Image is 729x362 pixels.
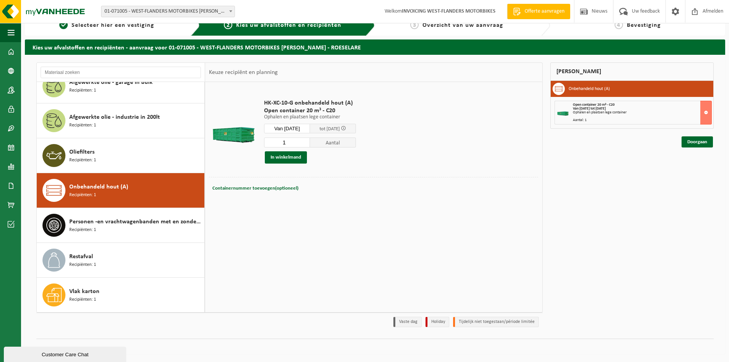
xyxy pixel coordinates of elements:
button: Onbehandeld hout (A) Recipiënten: 1 [37,173,205,208]
span: Containernummer toevoegen(optioneel) [212,186,298,191]
span: Recipiënten: 1 [69,261,96,269]
span: 3 [410,21,419,29]
span: Kies uw afvalstoffen en recipiënten [236,22,341,28]
a: Doorgaan [682,136,713,147]
span: Afgewerkte olie - industrie in 200lt [69,113,160,122]
span: Recipiënten: 1 [69,296,96,303]
span: Aantal [310,138,356,147]
h2: Kies uw afvalstoffen en recipiënten - aanvraag voor 01-071005 - WEST-FLANDERS MOTORBIKES [PERSON_... [25,39,725,54]
button: Vlak karton Recipiënten: 1 [37,278,205,312]
input: Selecteer datum [264,124,310,133]
strong: INVOICING WEST-FLANDERS MOTORBIKES [402,8,496,14]
span: Recipiënten: 1 [69,226,96,234]
span: Recipiënten: 1 [69,122,96,129]
span: Personen -en vrachtwagenbanden met en zonder velg [69,217,202,226]
span: Recipiënten: 1 [69,157,96,164]
span: Afgewerkte olie - garage in bulk [69,78,153,87]
span: 2 [224,21,232,29]
strong: Van [DATE] tot [DATE] [573,106,606,111]
button: In winkelmand [265,151,307,164]
div: Ophalen en plaatsen lege container [573,111,712,115]
button: Oliefilters Recipiënten: 1 [37,138,205,173]
li: Vaste dag [393,317,422,327]
span: tot [DATE] [320,126,340,131]
a: 1Selecteer hier een vestiging [29,21,185,30]
span: Recipiënten: 1 [69,192,96,199]
div: [PERSON_NAME] [550,62,714,81]
button: Personen -en vrachtwagenbanden met en zonder velg Recipiënten: 1 [37,208,205,243]
p: Ophalen en plaatsen lege container [264,115,356,120]
button: Restafval Recipiënten: 1 [37,243,205,278]
input: Materiaal zoeken [41,67,201,78]
span: Open container 20 m³ - C20 [264,107,356,115]
span: Recipiënten: 1 [69,87,96,94]
span: HK-XC-10-G onbehandeld hout (A) [264,99,356,107]
span: Restafval [69,252,93,261]
h3: Onbehandeld hout (A) [569,83,610,95]
span: Oliefilters [69,147,95,157]
span: Selecteer hier een vestiging [72,22,154,28]
li: Tijdelijk niet toegestaan/période limitée [453,317,539,327]
span: Bevestiging [627,22,661,28]
span: Overzicht van uw aanvraag [422,22,503,28]
button: Afgewerkte olie - industrie in 200lt Recipiënten: 1 [37,103,205,138]
iframe: chat widget [4,345,128,362]
div: Aantal: 1 [573,118,712,122]
a: Offerte aanvragen [507,4,570,19]
span: Onbehandeld hout (A) [69,182,128,192]
span: 1 [59,21,68,29]
button: Containernummer toevoegen(optioneel) [212,183,299,194]
button: Afgewerkte olie - garage in bulk Recipiënten: 1 [37,69,205,103]
span: Open container 20 m³ - C20 [573,103,615,107]
span: 4 [615,21,623,29]
span: Offerte aanvragen [523,8,566,15]
div: Keuze recipiënt en planning [205,63,282,82]
li: Holiday [426,317,449,327]
span: 01-071005 - WEST-FLANDERS MOTORBIKES HARLEY DAVIDSON - 8800 ROESELARE, KACHTEMSESTRAAT 253 [101,6,235,17]
span: Vlak karton [69,287,99,296]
